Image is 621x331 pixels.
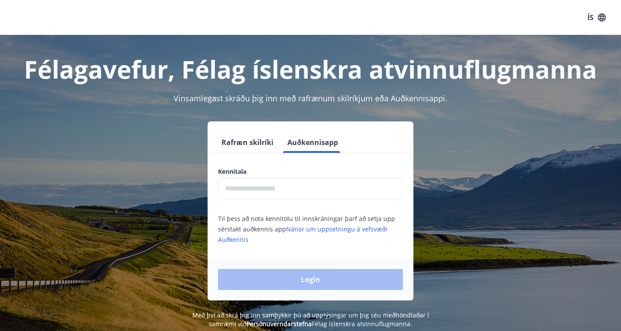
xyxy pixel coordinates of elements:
button: ÍS [583,10,611,25]
button: Auðkennisapp [284,132,341,153]
a: Persónuverndarstefna [246,320,312,328]
span: Vinsamlegast skráðu þig inn með rafrænum skilríkjum eða Auðkennisappi. [174,93,447,103]
h1: Félagavefur, Félag íslenskra atvinnuflugmanna [10,52,611,86]
span: Til þess að nota kennitölu til innskráningar þarf að setja upp sérstakt auðkennis app [218,214,395,244]
span: Með því að skrá þig inn samþykkir þú að upplýsingar um þig séu meðhöndlaðar í samræmi við Félag í... [192,311,429,328]
a: Nánar um uppsetningu á vefsvæði Auðkennis [218,225,387,244]
button: Rafræn skilríki [218,132,277,153]
label: Kennitala [218,167,403,176]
